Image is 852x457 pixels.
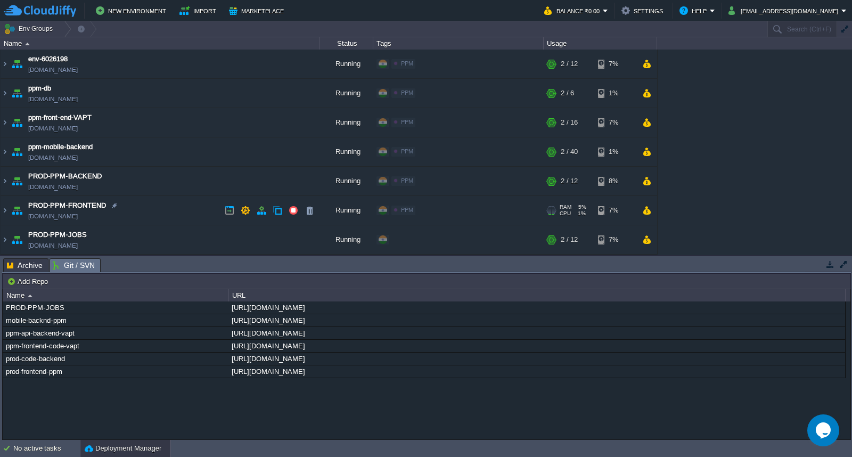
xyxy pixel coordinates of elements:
[598,108,633,137] div: 7%
[575,210,586,217] span: 1%
[401,148,413,154] span: PPM
[728,4,841,17] button: [EMAIL_ADDRESS][DOMAIN_NAME]
[7,259,43,272] span: Archive
[28,200,106,211] a: PROD-PPM-FRONTEND
[598,79,633,108] div: 1%
[28,83,51,94] a: ppm-db
[13,440,80,457] div: No active tasks
[401,207,413,213] span: PPM
[1,108,9,137] img: AMDAwAAAACH5BAEAAAAALAAAAAABAAEAAAICRAEAOw==
[807,414,841,446] iframe: chat widget
[229,4,287,17] button: Marketplace
[1,137,9,166] img: AMDAwAAAACH5BAEAAAAALAAAAAABAAEAAAICRAEAOw==
[10,79,24,108] img: AMDAwAAAACH5BAEAAAAALAAAAAABAAEAAAICRAEAOw==
[10,50,24,78] img: AMDAwAAAACH5BAEAAAAALAAAAAABAAEAAAICRAEAOw==
[10,167,24,195] img: AMDAwAAAACH5BAEAAAAALAAAAAABAAEAAAICRAEAOw==
[230,289,845,301] div: URL
[3,353,228,365] div: prod-code-backend
[598,196,633,225] div: 7%
[28,123,78,134] a: [DOMAIN_NAME]
[401,119,413,125] span: PPM
[561,108,578,137] div: 2 / 16
[25,43,30,45] img: AMDAwAAAACH5BAEAAAAALAAAAAABAAEAAAICRAEAOw==
[4,21,56,36] button: Env Groups
[1,196,9,225] img: AMDAwAAAACH5BAEAAAAALAAAAAABAAEAAAICRAEAOw==
[28,182,78,192] a: [DOMAIN_NAME]
[3,340,228,352] div: ppm-frontend-code-vapt
[320,167,373,195] div: Running
[85,443,161,454] button: Deployment Manager
[621,4,666,17] button: Settings
[10,196,24,225] img: AMDAwAAAACH5BAEAAAAALAAAAAABAAEAAAICRAEAOw==
[320,50,373,78] div: Running
[10,225,24,254] img: AMDAwAAAACH5BAEAAAAALAAAAAABAAEAAAICRAEAOw==
[561,225,578,254] div: 2 / 12
[576,204,586,210] span: 5%
[3,327,228,339] div: ppm-api-backend-vapt
[320,108,373,137] div: Running
[3,365,228,378] div: prod-frontend-ppm
[28,152,78,163] a: [DOMAIN_NAME]
[1,225,9,254] img: AMDAwAAAACH5BAEAAAAALAAAAAABAAEAAAICRAEAOw==
[598,50,633,78] div: 7%
[1,50,9,78] img: AMDAwAAAACH5BAEAAAAALAAAAAABAAEAAAICRAEAOw==
[320,225,373,254] div: Running
[28,142,93,152] a: ppm-mobile-backend
[1,79,9,108] img: AMDAwAAAACH5BAEAAAAALAAAAAABAAEAAAICRAEAOw==
[561,167,578,195] div: 2 / 12
[28,94,78,104] span: [DOMAIN_NAME]
[229,301,845,314] div: [URL][DOMAIN_NAME]
[598,167,633,195] div: 8%
[3,314,228,327] div: mobile-backnd-ppm
[598,137,633,166] div: 1%
[320,79,373,108] div: Running
[1,167,9,195] img: AMDAwAAAACH5BAEAAAAALAAAAAABAAEAAAICRAEAOw==
[10,108,24,137] img: AMDAwAAAACH5BAEAAAAALAAAAAABAAEAAAICRAEAOw==
[229,353,845,365] div: [URL][DOMAIN_NAME]
[561,137,578,166] div: 2 / 40
[401,60,413,67] span: PPM
[10,137,24,166] img: AMDAwAAAACH5BAEAAAAALAAAAAABAAEAAAICRAEAOw==
[320,137,373,166] div: Running
[320,196,373,225] div: Running
[544,37,657,50] div: Usage
[28,211,78,222] a: [DOMAIN_NAME]
[28,230,87,240] a: PROD-PPM-JOBS
[96,4,169,17] button: New Environment
[229,340,845,352] div: [URL][DOMAIN_NAME]
[561,79,574,108] div: 2 / 6
[544,4,603,17] button: Balance ₹0.00
[560,204,571,210] span: RAM
[229,365,845,378] div: [URL][DOMAIN_NAME]
[679,4,710,17] button: Help
[28,171,102,182] a: PROD-PPM-BACKEND
[229,314,845,327] div: [URL][DOMAIN_NAME]
[53,259,95,272] span: Git / SVN
[179,4,219,17] button: Import
[374,37,543,50] div: Tags
[28,54,68,64] a: env-6026198
[598,225,633,254] div: 7%
[401,89,413,96] span: PPM
[28,64,78,75] a: [DOMAIN_NAME]
[3,301,228,314] div: PROD-PPM-JOBS
[401,177,413,184] span: PPM
[7,276,51,286] button: Add Repo
[229,327,845,339] div: [URL][DOMAIN_NAME]
[4,4,76,18] img: CloudJiffy
[561,50,578,78] div: 2 / 12
[560,210,571,217] span: CPU
[4,289,228,301] div: Name
[28,240,78,251] a: [DOMAIN_NAME]
[28,112,92,123] a: ppm-front-end-VAPT
[321,37,373,50] div: Status
[1,37,319,50] div: Name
